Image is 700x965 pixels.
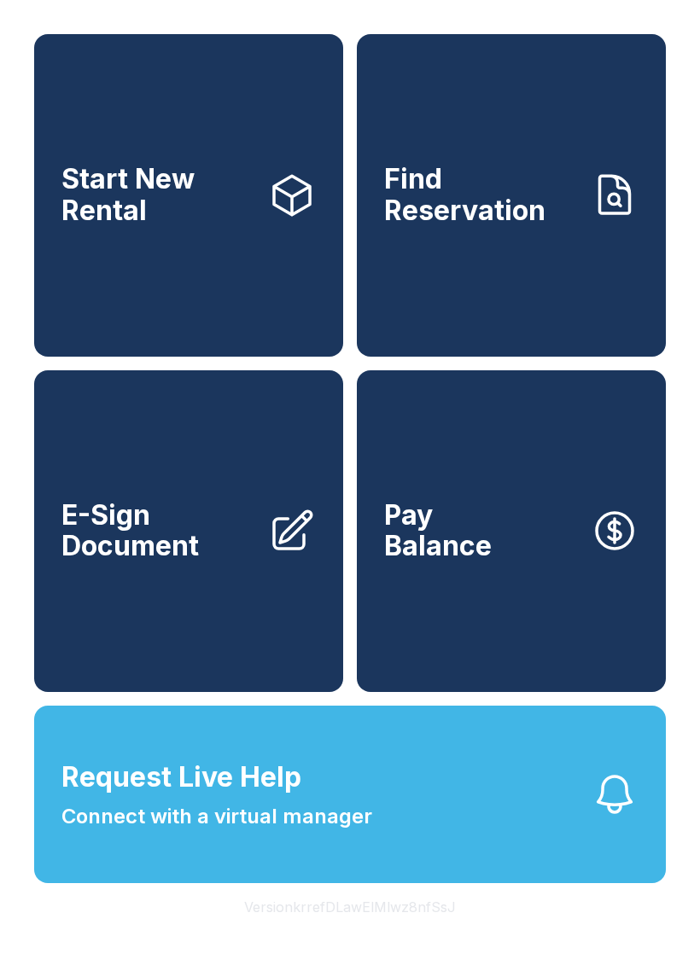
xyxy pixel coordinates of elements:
a: Start New Rental [34,34,343,357]
span: Request Live Help [61,757,301,798]
a: E-Sign Document [34,370,343,693]
span: Find Reservation [384,164,577,226]
span: Connect with a virtual manager [61,801,372,832]
span: Start New Rental [61,164,254,226]
a: Find Reservation [357,34,666,357]
span: E-Sign Document [61,500,254,562]
button: Request Live HelpConnect with a virtual manager [34,706,666,883]
span: Pay Balance [384,500,492,562]
button: VersionkrrefDLawElMlwz8nfSsJ [230,883,470,931]
button: PayBalance [357,370,666,693]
